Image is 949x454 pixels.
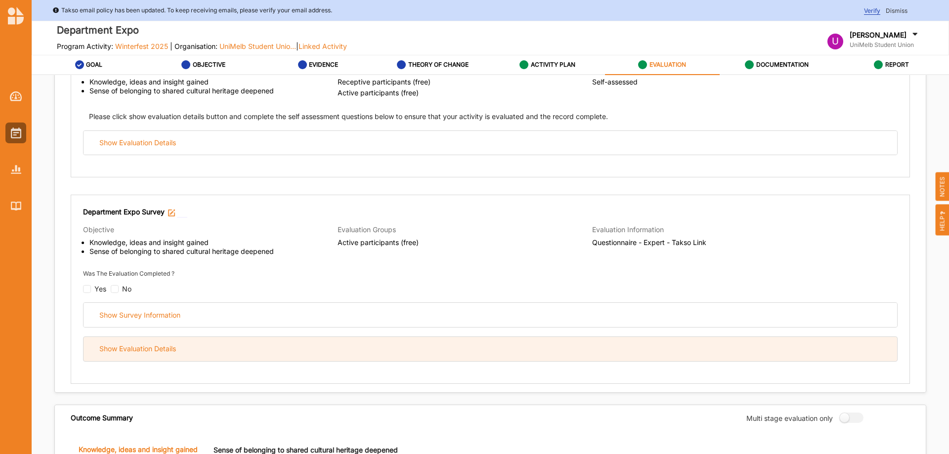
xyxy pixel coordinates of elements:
[827,34,843,49] div: U
[5,86,26,107] a: Dashboard
[592,78,847,86] span: Self-assessed
[89,238,338,247] li: Knowledge, ideas and insight gained
[52,5,332,15] div: Takso email policy has been updated. To keep receiving emails, please verify your email address.
[5,196,26,216] a: Library
[115,42,168,50] span: Winterfest 2025
[89,86,338,95] li: Sense of belonging to shared cultural heritage deepened
[89,78,338,86] li: Knowledge, ideas and insight gained
[89,112,892,122] div: Please click show evaluation details button and complete the self assessment questions below to e...
[219,42,296,50] span: UniMelb Student Unio...
[756,61,809,69] label: DOCUMENTATION
[57,22,347,39] label: Department Expo
[86,61,102,69] label: GOAL
[531,61,575,69] label: ACTIVITY PLAN
[122,284,131,294] div: No
[338,225,396,234] span: Evaluation Groups
[168,209,175,216] img: icon
[10,91,22,101] img: Dashboard
[850,31,906,40] label: [PERSON_NAME]
[99,344,176,353] div: Show Evaluation Details
[746,414,833,423] label: Multi stage evaluation only
[8,7,24,25] img: logo
[193,61,225,69] label: OBJECTIVE
[885,61,909,69] label: REPORT
[850,41,920,49] label: UniMelb Student Union
[99,311,180,320] div: Show Survey Information
[99,138,176,147] div: Show Evaluation Details
[94,284,106,294] div: Yes
[649,61,686,69] label: EVALUATION
[338,238,592,247] span: Active participants (free)
[592,238,847,247] span: Questionnaire - Expert - Takso Link
[83,270,174,278] label: Was The Evaluation Completed ?
[338,88,592,97] span: Active participants (free)
[5,159,26,180] a: Reports
[338,78,592,86] span: Receptive participants (free)
[57,42,347,51] label: Program Activity: | Organisation: |
[309,61,338,69] label: EVIDENCE
[71,413,133,423] div: Outcome Summary
[864,7,880,15] span: Verify
[83,207,165,217] label: Department Expo Survey
[886,7,907,14] span: Dismiss
[408,61,469,69] label: THEORY OF CHANGE
[5,123,26,143] a: Activities
[11,202,21,210] img: Library
[89,247,338,256] li: Sense of belonging to shared cultural heritage deepened
[592,225,664,234] span: Evaluation Information
[11,127,21,138] img: Activities
[11,165,21,173] img: Reports
[299,42,347,50] span: Linked Activity
[83,225,114,234] span: Objective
